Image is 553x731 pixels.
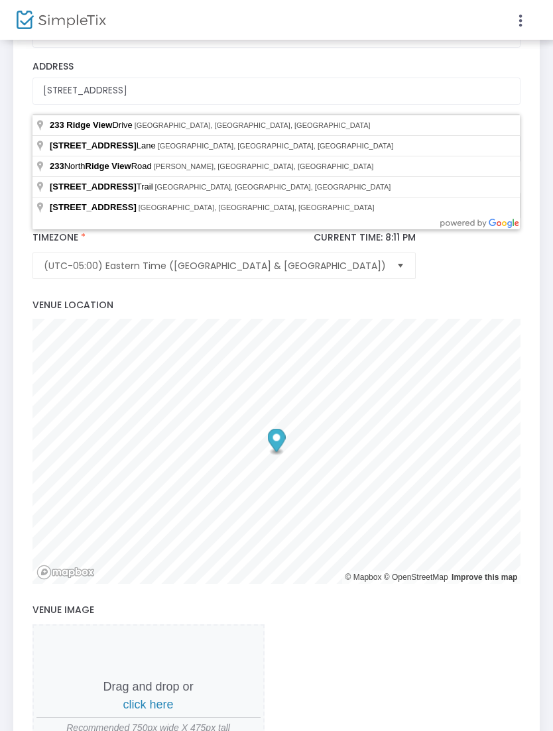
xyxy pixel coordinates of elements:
span: [STREET_ADDRESS] [50,182,137,192]
a: Mapbox logo [36,565,95,580]
span: Lane [50,141,158,150]
label: Address [32,61,521,73]
span: Trail [50,182,155,192]
span: (UTC-05:00) Eastern Time ([GEOGRAPHIC_DATA] & [GEOGRAPHIC_DATA]) [44,259,386,272]
span: 233 [50,161,64,171]
span: Ridge View [66,120,112,130]
span: Venue Image [32,603,94,616]
span: [GEOGRAPHIC_DATA], [GEOGRAPHIC_DATA], [GEOGRAPHIC_DATA] [139,203,375,211]
label: Timezone [32,232,416,253]
span: [GEOGRAPHIC_DATA], [GEOGRAPHIC_DATA], [GEOGRAPHIC_DATA] [158,142,394,150]
button: Select [391,253,410,278]
span: [PERSON_NAME], [GEOGRAPHIC_DATA], [GEOGRAPHIC_DATA] [154,162,374,170]
p: Drag and drop or [36,678,261,714]
span: Venue Location [32,298,113,311]
span: click here [123,698,174,711]
input: Enter a location [32,78,521,105]
span: [GEOGRAPHIC_DATA], [GEOGRAPHIC_DATA], [GEOGRAPHIC_DATA] [135,121,371,129]
a: OpenStreetMap [384,573,448,582]
p: Current Time: 8:11 PM [314,232,416,244]
span: Ridge View [86,161,131,171]
span: [STREET_ADDRESS] [50,202,137,212]
span: 233 [50,120,64,130]
div: Map marker [267,429,285,456]
span: Drive [50,120,135,130]
span: [STREET_ADDRESS] [50,141,137,150]
canvas: Map [32,319,521,584]
a: Mapbox [345,573,382,582]
span: North Road [50,161,154,171]
a: Improve this map [452,573,517,582]
span: [GEOGRAPHIC_DATA], [GEOGRAPHIC_DATA], [GEOGRAPHIC_DATA] [155,183,391,191]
